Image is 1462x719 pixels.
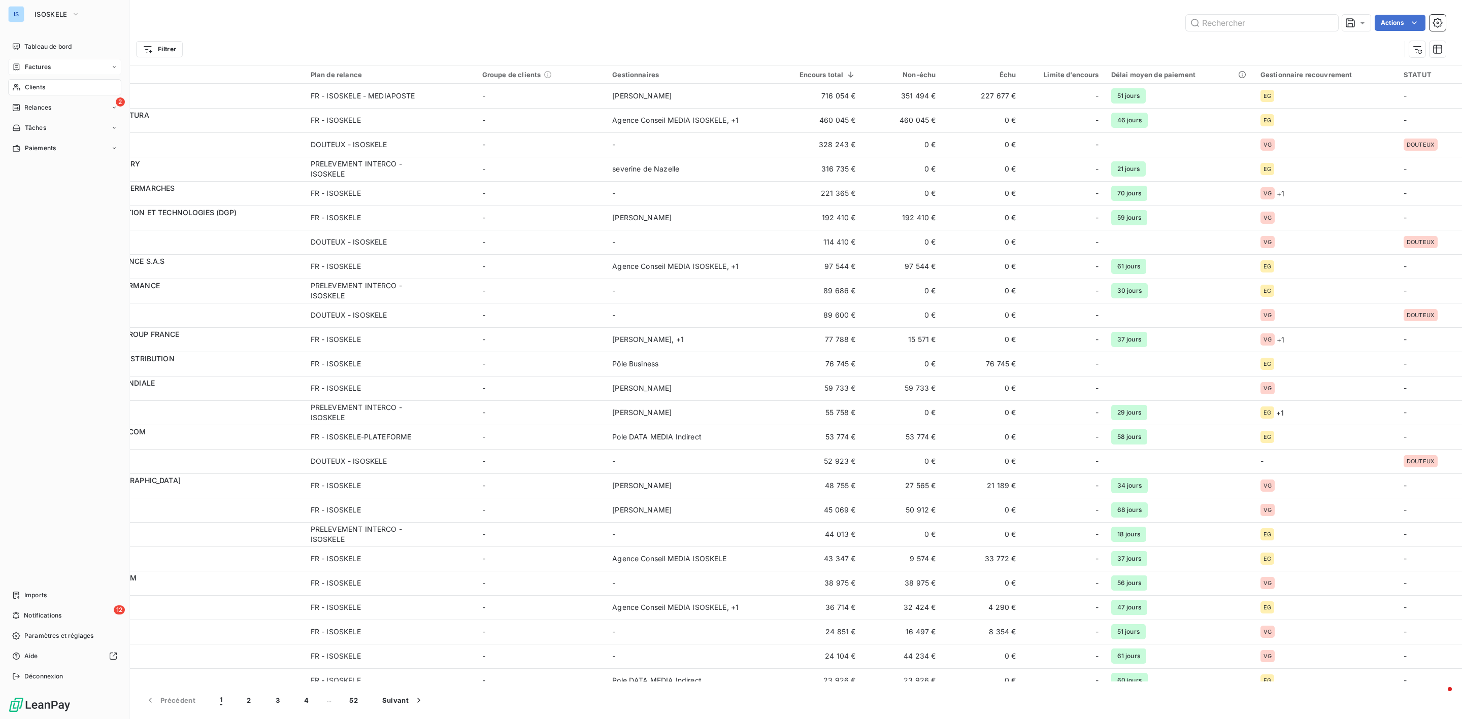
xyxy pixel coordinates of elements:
[862,206,942,230] td: 192 410 €
[1095,627,1099,637] span: -
[1404,603,1407,611] span: -
[1095,602,1099,612] span: -
[862,425,942,449] td: 53 774 €
[482,140,485,149] span: -
[1264,483,1272,489] span: VG
[612,286,615,295] span: -
[114,605,125,614] span: 12
[311,627,361,637] div: FR - ISOSKELE
[942,400,1022,425] td: 0 €
[35,10,68,18] span: ISOSKELE
[70,510,298,520] span: IS-01897
[1095,310,1099,320] span: -
[612,359,658,368] span: Pôle Business
[942,571,1022,595] td: 0 €
[24,591,47,600] span: Imports
[292,690,321,711] button: 4
[612,554,726,563] span: Agence Conseil MEDIA ISOSKELE
[70,607,298,618] span: IS-11476
[25,123,46,132] span: Tâches
[1264,239,1272,245] span: VG
[482,652,485,660] span: -
[777,449,861,473] td: 52 923 €
[482,408,485,417] span: -
[70,218,298,228] span: IS-00489
[777,425,861,449] td: 53 774 €
[1095,432,1099,442] span: -
[1404,335,1407,344] span: -
[311,578,361,588] div: FR - ISOSKELE
[862,230,942,254] td: 0 €
[1095,407,1099,418] span: -
[612,432,702,441] span: Pole DATA MEDIA Indirect
[482,189,485,197] span: -
[8,697,71,713] img: Logo LeanPay
[70,486,298,496] span: IS-00080
[942,206,1022,230] td: 0 €
[1095,164,1099,174] span: -
[482,213,485,222] span: -
[1264,556,1271,562] span: EG
[1095,237,1099,247] span: -
[482,384,485,392] span: -
[1260,457,1264,465] span: -
[1404,164,1407,173] span: -
[612,530,615,538] span: -
[612,261,771,271] div: Agence Conseil MEDIA ISOSKELE , + 1
[482,603,485,611] span: -
[70,315,298,325] span: IS-01028
[24,103,51,112] span: Relances
[777,206,861,230] td: 192 410 €
[862,181,942,206] td: 0 €
[482,432,485,441] span: -
[1095,554,1099,564] span: -
[70,559,298,569] span: IS-15279
[1111,332,1147,347] span: 37 jours
[1264,263,1271,269] span: EG
[942,230,1022,254] td: 0 €
[70,96,298,106] span: IS-00084
[777,522,861,546] td: 44 013 €
[70,242,298,252] span: IS-01945
[1111,624,1146,639] span: 51 jours
[311,481,361,491] div: FR - ISOSKELE
[311,159,438,179] div: PRELEVEMENT INTERCO - ISOSKELE
[482,457,485,465] span: -
[612,213,672,222] span: [PERSON_NAME]
[1095,359,1099,369] span: -
[942,449,1022,473] td: 0 €
[862,352,942,376] td: 0 €
[862,498,942,522] td: 50 912 €
[1427,684,1452,709] iframe: Intercom live chat
[612,457,615,465] span: -
[612,602,771,612] div: Agence Conseil MEDIA ISOSKELE , + 1
[311,261,361,271] div: FR - ISOSKELE
[612,189,615,197] span: -
[942,620,1022,644] td: 8 354 €
[482,262,485,270] span: -
[8,648,121,664] a: Aide
[1264,629,1272,635] span: VG
[116,97,125,107] span: 2
[777,546,861,571] td: 43 347 €
[612,481,672,490] span: [PERSON_NAME]
[942,546,1022,571] td: 33 772 €
[612,71,771,79] div: Gestionnaires
[1095,213,1099,223] span: -
[862,546,942,571] td: 9 574 €
[777,571,861,595] td: 38 975 €
[1404,189,1407,197] span: -
[1264,190,1272,196] span: VG
[612,140,615,149] span: -
[1407,458,1435,464] span: DOUTEUX
[1095,261,1099,271] span: -
[1277,334,1284,345] span: + 1
[482,627,485,636] span: -
[777,668,861,693] td: 23 926 €
[70,169,298,179] span: IS-00343
[942,473,1022,498] td: 21 189 €
[612,384,672,392] span: [PERSON_NAME]
[1264,215,1272,221] span: VG
[235,690,263,711] button: 2
[1111,88,1146,104] span: 51 jours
